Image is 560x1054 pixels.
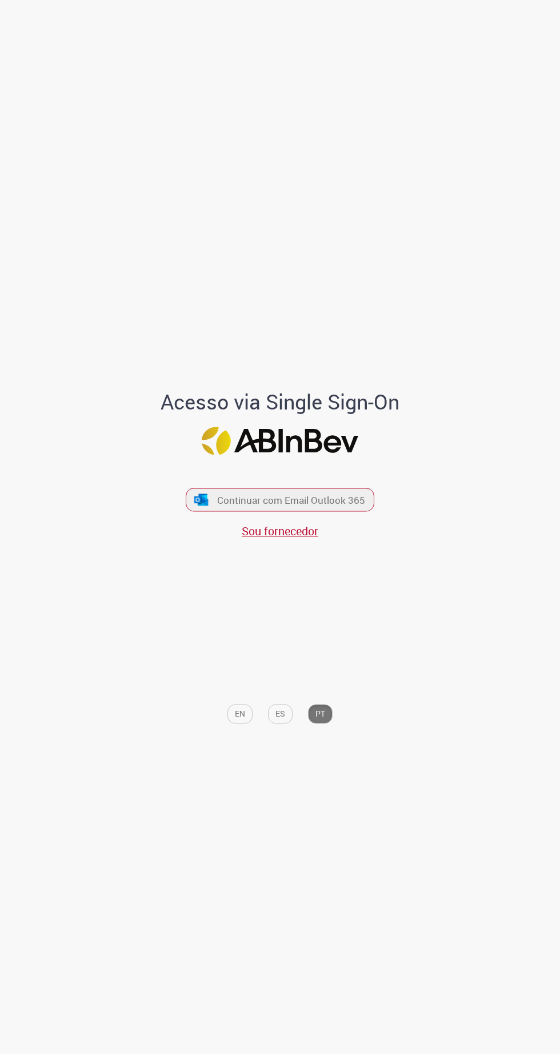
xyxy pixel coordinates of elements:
[227,704,253,723] button: EN
[186,488,374,512] button: ícone Azure/Microsoft 360 Continuar com Email Outlook 365
[202,427,358,455] img: Logo ABInBev
[268,704,293,723] button: ES
[193,494,209,506] img: ícone Azure/Microsoft 360
[74,391,486,413] h1: Acesso via Single Sign-On
[217,494,365,507] span: Continuar com Email Outlook 365
[242,524,318,539] a: Sou fornecedor
[308,704,333,723] button: PT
